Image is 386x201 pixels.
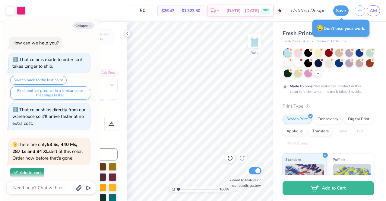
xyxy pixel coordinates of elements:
span: Standard [285,156,301,163]
div: That color is made to order so it takes longer to ship. [12,57,83,70]
button: Save [333,5,349,16]
div: Screen Print [283,115,312,124]
div: Back [251,50,258,56]
input: Untitled Design [286,5,330,17]
div: Add Font [94,70,118,76]
button: Find another product in a similar color that ships faster [10,86,90,100]
strong: Made to order: [290,84,315,89]
img: Add to cart [14,171,18,174]
span: [DATE] - [DATE] [226,8,259,14]
div: We make this product in this color to order, which means it takes 8 weeks. [290,83,364,94]
div: Print Type [283,103,374,110]
a: AM [367,5,380,16]
img: Standard [285,164,324,194]
span: Fresh Prints [283,39,300,44]
span: AM [370,7,377,14]
div: Embroidery [314,115,342,124]
span: $26.47 [161,8,174,14]
span: Puff Ink [333,156,345,163]
div: Don’t lose your work. [312,20,369,37]
div: Rhinestones [283,139,312,148]
span: # FP52 [303,39,314,44]
span: There are only left of this color. Order now before that's gone. [12,141,83,161]
div: Applique [283,127,307,136]
span: $1,323.50 [182,8,200,14]
span: 100 % [219,186,229,192]
div: Digital Print [344,115,373,124]
label: Submit to feature on our public gallery. [225,177,261,188]
img: Puff Ink [333,164,372,194]
div: That color ships directly from our warehouse so it’ll arrive faster at no extra cost. [12,107,85,126]
span: 😥 [316,24,324,32]
div: How can we help you? [12,40,59,46]
div: Foil [353,127,367,136]
input: – – [131,5,154,16]
span: Minimum Order: 50 + [317,39,347,44]
button: Switch back to the last color [10,76,67,85]
span: 🫣 [12,142,17,148]
span: FREE [263,8,269,13]
div: Vinyl [334,127,351,136]
button: Collapse [74,22,94,29]
span: Fresh Prints Cali Camisole Top [283,30,361,37]
strong: 53 Ss, 440 Ms, 287 Ls and 84 XLs [12,141,77,154]
button: Add to Cart [283,181,374,195]
div: Transfers [308,127,333,136]
button: Add to cart [10,168,44,177]
img: Back [248,35,261,47]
